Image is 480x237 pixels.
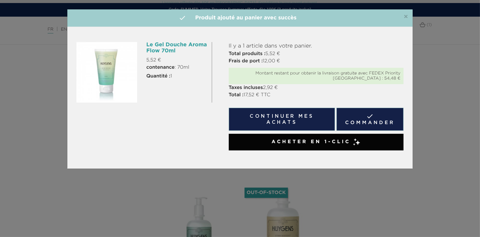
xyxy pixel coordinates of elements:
strong: Total produits : [229,51,265,56]
strong: Frais de port : [229,59,263,64]
i:  [179,14,186,21]
span: × [404,13,408,21]
span: : 70ml [146,64,189,71]
a: Commander [336,108,404,131]
p: 5,52 € [146,57,207,64]
button: Continuer mes achats [229,108,335,131]
h6: Le Gel Douche Aroma Flow 70ml [146,42,207,54]
div: Montant restant pour obtenir la livraison gratuite avec FEDEX Priority [GEOGRAPHIC_DATA] : 54,48 € [232,71,401,81]
p: 1 [146,73,207,80]
strong: Quantité : [146,74,170,79]
p: Il y a 1 article dans votre panier. [229,42,404,50]
strong: Total : [229,93,244,97]
p: 5,52 € [229,50,404,58]
p: 2,92 € [229,84,404,91]
strong: contenance [146,65,174,70]
p: 17,52 € TTC [229,91,404,99]
img: Le Gel Douche Aroma Flow 70ml [76,42,137,103]
p: 12,00 € [229,58,404,65]
strong: Taxes incluses [229,85,263,90]
button: Close [404,13,408,21]
h4: Produit ajouté au panier avec succès [72,14,408,22]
